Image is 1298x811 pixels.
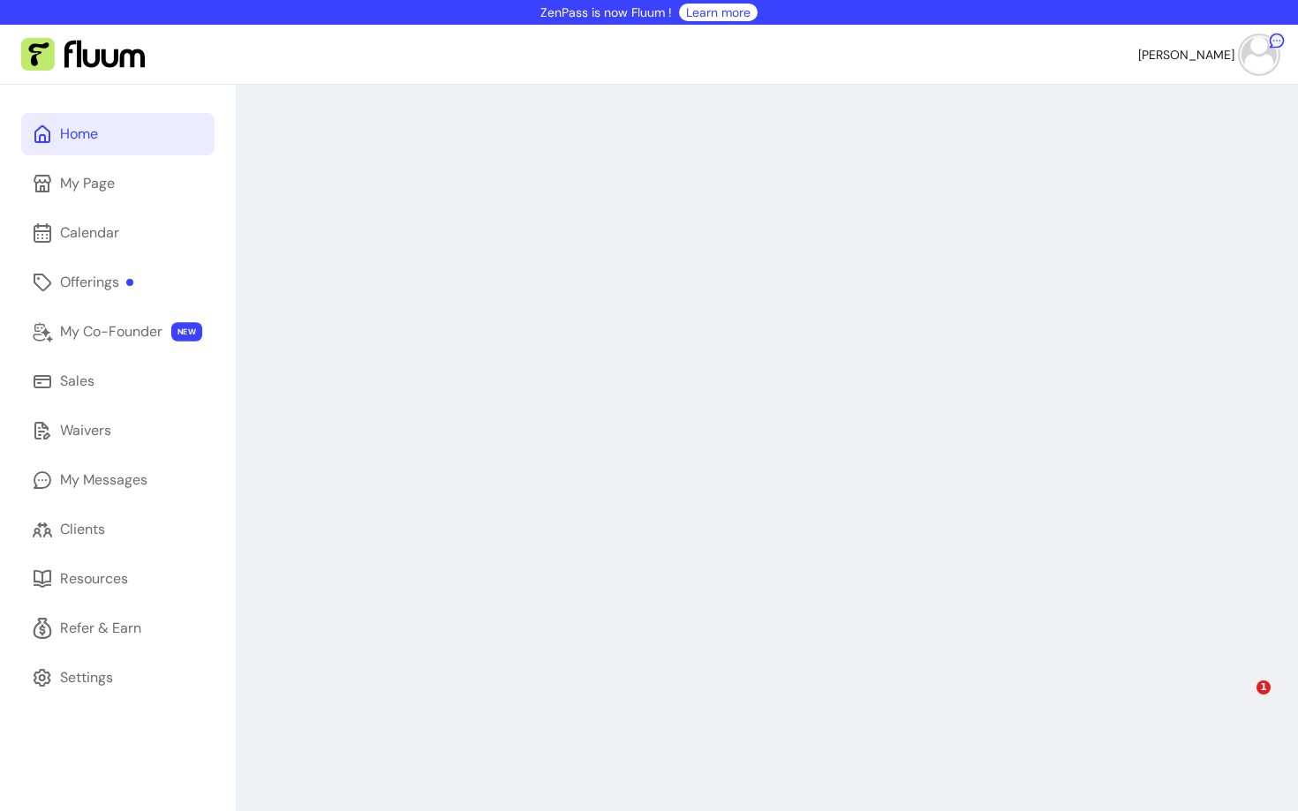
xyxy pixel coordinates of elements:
button: avatar[PERSON_NAME] [1138,37,1277,72]
img: avatar [1241,37,1277,72]
a: My Co-Founder NEW [21,311,215,353]
div: My Co-Founder [60,321,162,342]
a: Learn more [686,4,751,21]
div: Resources [60,568,128,589]
div: Calendar [60,222,119,244]
div: My Messages [60,469,147,491]
a: Clients [21,508,215,551]
a: Calendar [21,212,215,254]
a: Settings [21,657,215,699]
a: Waivers [21,409,215,452]
div: Home [60,124,98,145]
img: Fluum Logo [21,38,145,71]
span: 1 [1256,680,1271,695]
div: Sales [60,371,94,392]
a: My Page [21,162,215,205]
div: Refer & Earn [60,618,141,639]
iframe: Intercom live chat [1220,680,1263,723]
div: Clients [60,519,105,540]
p: ZenPass is now Fluum ! [540,4,672,21]
a: Sales [21,360,215,402]
a: Refer & Earn [21,607,215,650]
span: [PERSON_NAME] [1138,46,1234,64]
div: My Page [60,173,115,194]
a: Resources [21,558,215,600]
a: Offerings [21,261,215,304]
div: Offerings [60,272,133,293]
a: Home [21,113,215,155]
div: Waivers [60,420,111,441]
span: NEW [171,322,202,342]
div: Settings [60,667,113,688]
a: My Messages [21,459,215,501]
